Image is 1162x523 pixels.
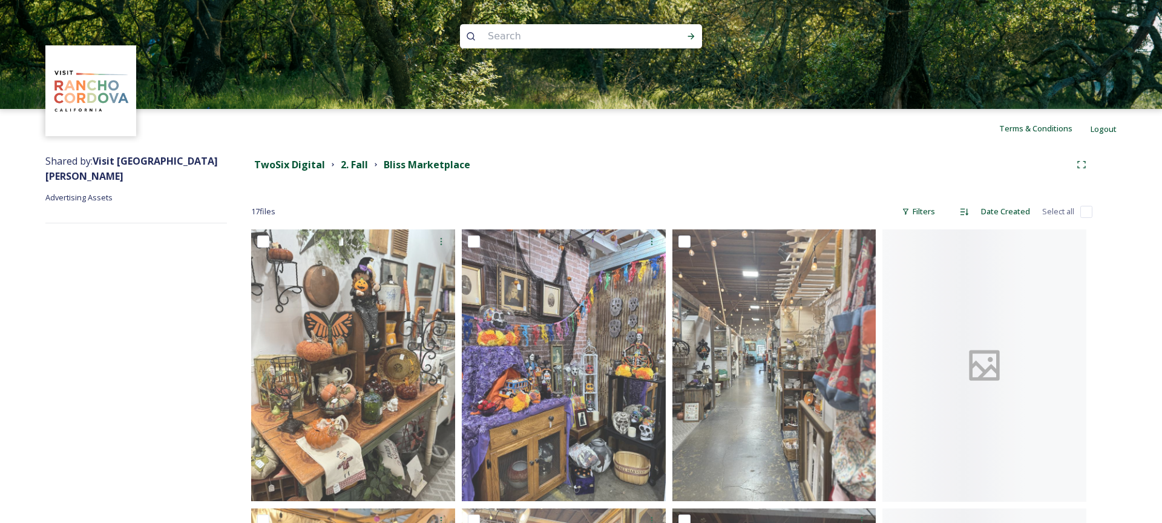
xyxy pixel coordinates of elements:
[384,158,470,171] strong: Bliss Marketplace
[45,154,218,183] span: Shared by:
[45,192,113,203] span: Advertising Assets
[482,23,648,50] input: Search
[341,158,368,171] strong: 2. Fall
[251,206,275,217] span: 17 file s
[251,229,455,501] img: ext_1725575749.957838_-IMG_2189.jpeg
[1042,206,1074,217] span: Select all
[999,123,1072,134] span: Terms & Conditions
[975,200,1036,223] div: Date Created
[254,158,325,171] strong: TwoSix Digital
[47,47,135,135] img: images.png
[896,200,941,223] div: Filters
[1091,123,1117,134] span: Logout
[672,229,876,501] img: ext_1725575750.343947_-IMG_2196.jpeg
[45,154,218,183] strong: Visit [GEOGRAPHIC_DATA][PERSON_NAME]
[999,121,1091,136] a: Terms & Conditions
[462,229,666,501] img: ext_1725575851.214007_-IMG_2224.jpeg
